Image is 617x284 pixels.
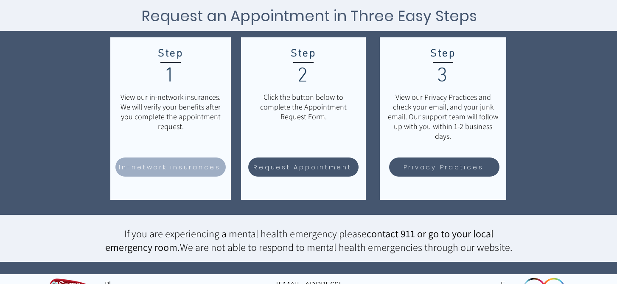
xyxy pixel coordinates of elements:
p: If you are experiencing a mental health emergency please We are not able to respond to mental hea... [100,227,517,254]
span: 3 [437,64,449,89]
span: Step [158,48,183,60]
span: Request Appointment [253,162,351,172]
p: View our Privacy Practices and check your email, and your junk email. Our support team will follo... [387,92,499,141]
span: 1 [164,64,176,89]
span: In-network insurances [119,162,221,172]
span: Step [430,48,455,60]
a: Request Appointment [248,157,359,177]
span: contact 911 or go to your local emergency room. [105,227,494,254]
span: Step [291,48,316,60]
p: Click the button below to complete the Appointment Request Form. [250,92,357,121]
a: Privacy Practices [389,157,499,177]
span: 2 [297,64,309,89]
span: Privacy Practices [404,162,484,172]
p: View our in-network insurances. We will verify your benefits after you complete the appointment r... [117,92,224,131]
a: In-network insurances [115,157,226,177]
h3: Request an Appointment in Three Easy Steps [101,5,518,27]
